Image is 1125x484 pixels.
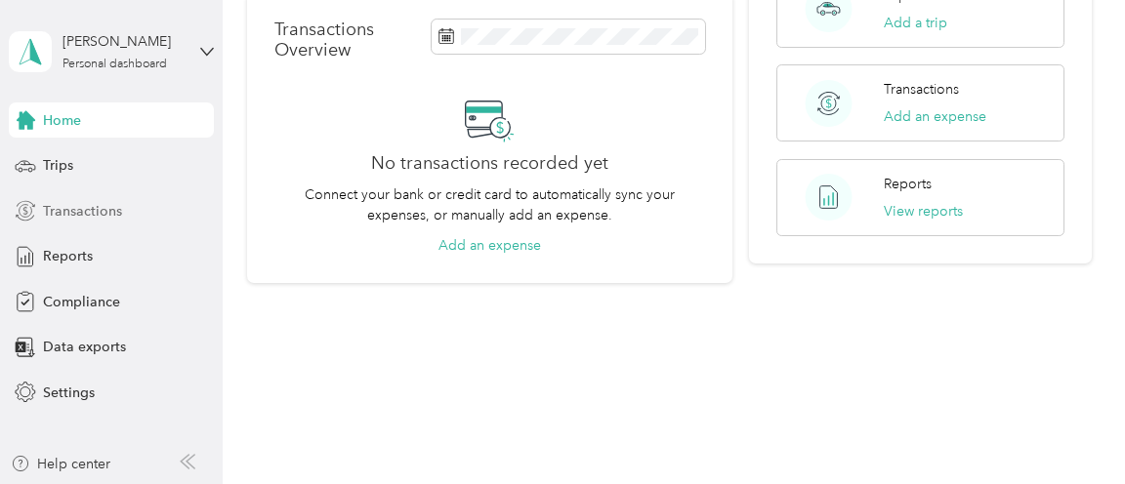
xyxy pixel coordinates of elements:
[43,155,73,176] span: Trips
[43,201,122,222] span: Transactions
[884,174,932,194] p: Reports
[884,106,986,127] button: Add an expense
[43,337,126,357] span: Data exports
[1016,375,1125,484] iframe: Everlance-gr Chat Button Frame
[43,383,95,403] span: Settings
[274,184,705,225] p: Connect your bank or credit card to automatically sync your expenses, or manually add an expense.
[884,13,947,33] button: Add a trip
[11,454,110,474] button: Help center
[438,235,541,256] button: Add an expense
[884,79,959,100] p: Transactions
[43,292,120,312] span: Compliance
[62,31,185,52] div: [PERSON_NAME]
[274,20,422,60] p: Transactions Overview
[43,110,81,131] span: Home
[371,153,608,174] h2: No transactions recorded yet
[62,59,167,70] div: Personal dashboard
[884,201,963,222] button: View reports
[43,246,93,266] span: Reports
